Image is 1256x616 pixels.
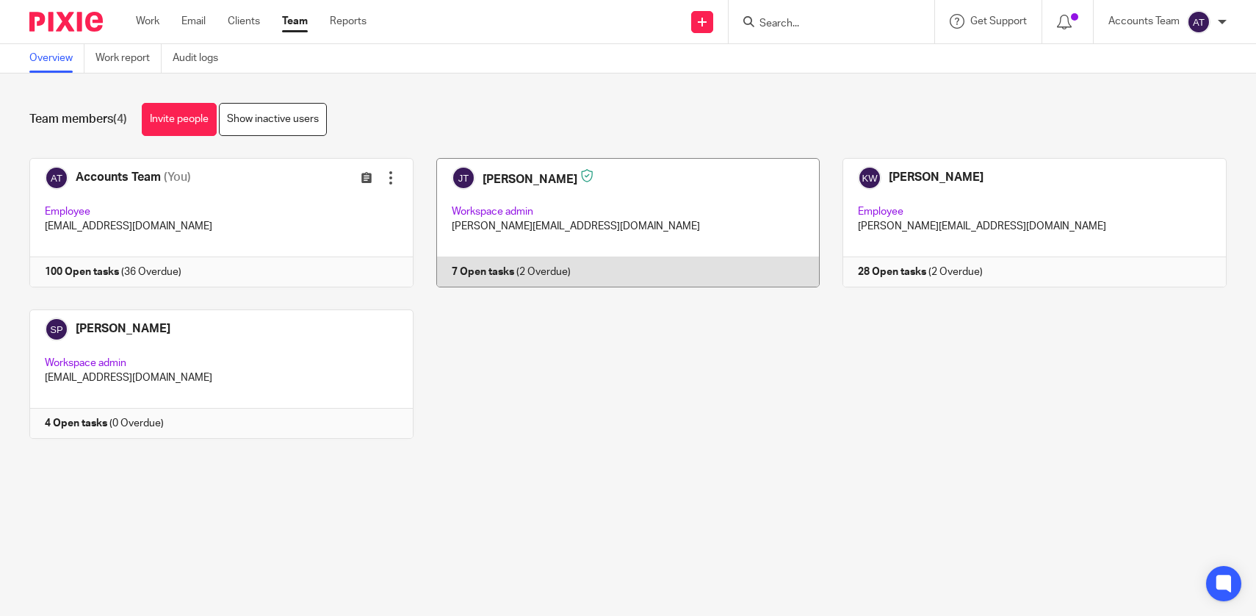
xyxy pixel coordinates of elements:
[1187,10,1210,34] img: svg%3E
[95,44,162,73] a: Work report
[173,44,229,73] a: Audit logs
[282,14,308,29] a: Team
[1108,14,1180,29] p: Accounts Team
[29,44,84,73] a: Overview
[970,16,1027,26] span: Get Support
[142,103,217,136] a: Invite people
[29,12,103,32] img: Pixie
[136,14,159,29] a: Work
[228,14,260,29] a: Clients
[113,113,127,125] span: (4)
[758,18,890,31] input: Search
[330,14,367,29] a: Reports
[29,112,127,127] h1: Team members
[181,14,206,29] a: Email
[219,103,327,136] a: Show inactive users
